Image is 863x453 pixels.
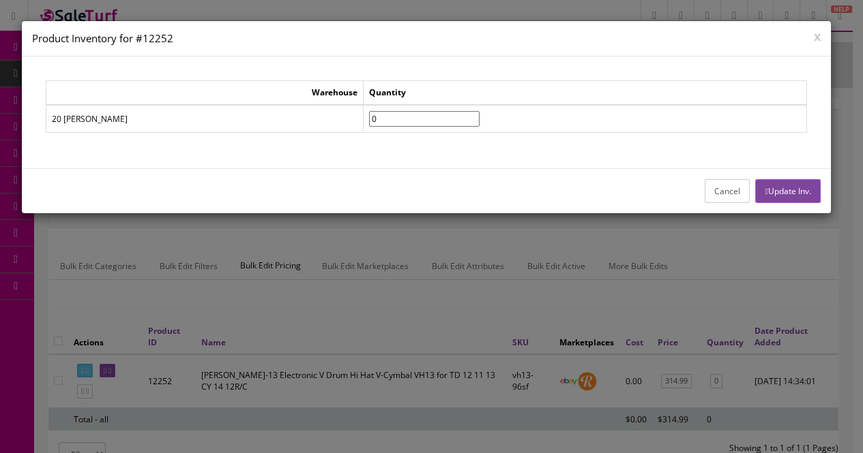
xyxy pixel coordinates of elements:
td: 20 [PERSON_NAME] [46,105,364,133]
button: Cancel [705,179,750,203]
button: x [814,30,821,42]
button: Update Inv. [755,179,820,203]
h4: Product Inventory for #12252 [32,31,821,46]
td: Warehouse [46,81,364,105]
td: Quantity [363,81,806,105]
